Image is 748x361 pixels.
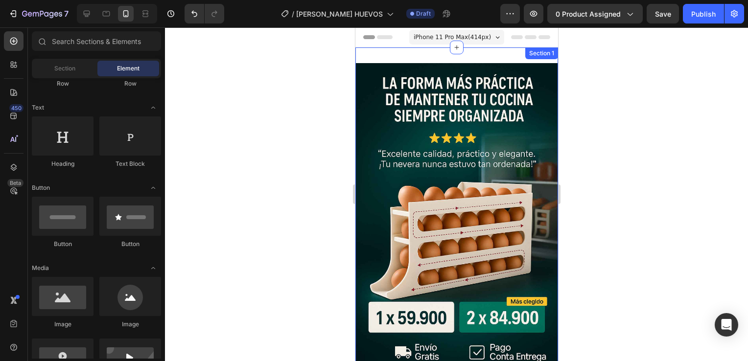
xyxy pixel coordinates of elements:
[117,64,140,73] span: Element
[99,240,161,248] div: Button
[32,240,93,248] div: Button
[9,104,23,112] div: 450
[145,260,161,276] span: Toggle open
[32,31,161,51] input: Search Sections & Elements
[691,9,716,19] div: Publish
[7,179,23,187] div: Beta
[32,320,93,329] div: Image
[292,9,294,19] span: /
[145,100,161,115] span: Toggle open
[99,159,161,168] div: Text Block
[32,159,93,168] div: Heading
[655,10,671,18] span: Save
[99,79,161,88] div: Row
[683,4,724,23] button: Publish
[547,4,643,23] button: 0 product assigned
[32,103,44,112] span: Text
[715,313,738,337] div: Open Intercom Messenger
[355,27,558,361] iframe: Design area
[54,64,75,73] span: Section
[64,8,69,20] p: 7
[99,320,161,329] div: Image
[185,4,224,23] div: Undo/Redo
[296,9,383,19] span: [PERSON_NAME] HUEVOS
[32,79,93,88] div: Row
[32,264,49,272] span: Media
[4,4,73,23] button: 7
[647,4,679,23] button: Save
[556,9,621,19] span: 0 product assigned
[416,9,431,18] span: Draft
[32,183,50,192] span: Button
[145,180,161,196] span: Toggle open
